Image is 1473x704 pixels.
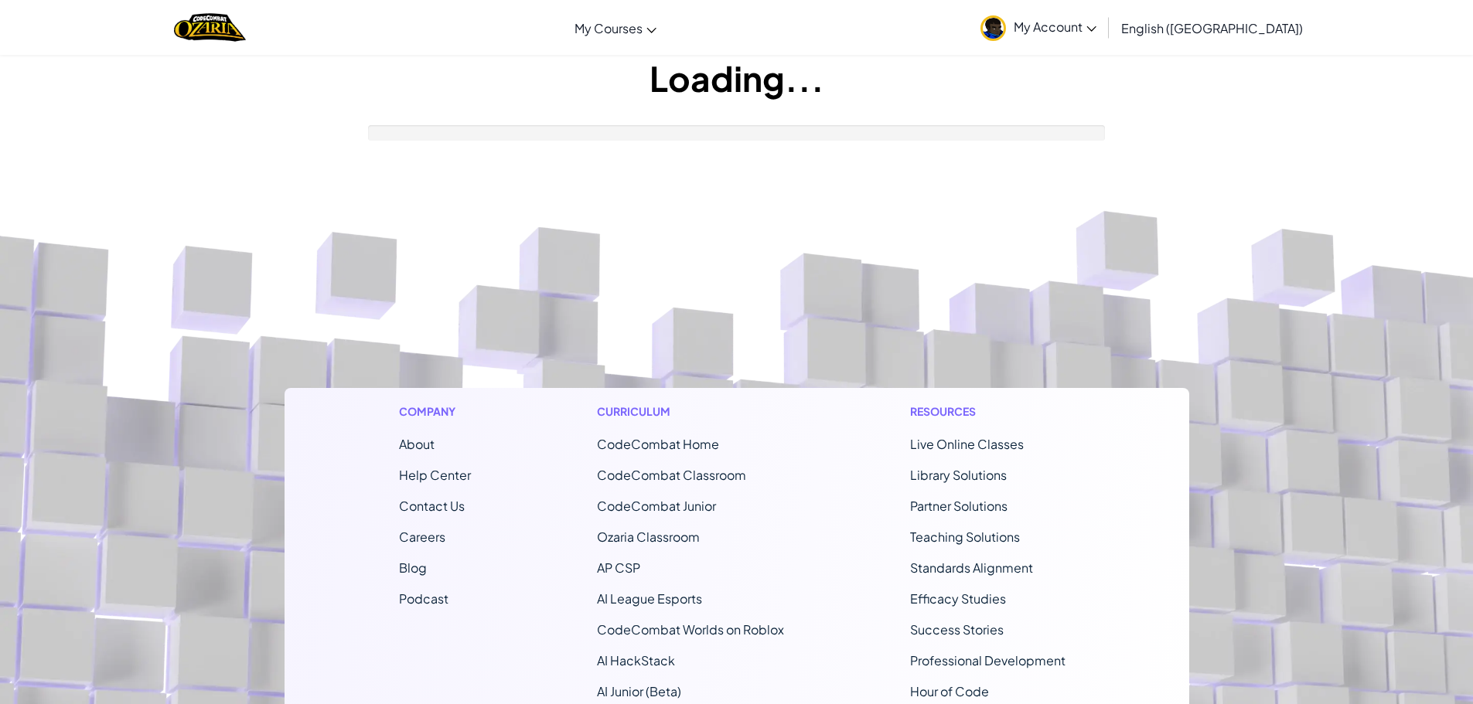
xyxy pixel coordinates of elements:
[597,621,784,638] a: CodeCombat Worlds on Roblox
[597,467,746,483] a: CodeCombat Classroom
[910,559,1033,576] a: Standards Alignment
[399,467,471,483] a: Help Center
[174,12,246,43] img: Home
[399,498,465,514] span: Contact Us
[399,590,448,607] a: Podcast
[910,652,1066,668] a: Professional Development
[597,436,719,452] span: CodeCombat Home
[597,559,640,576] a: AP CSP
[910,683,989,699] a: Hour of Code
[174,12,246,43] a: Ozaria by CodeCombat logo
[575,20,643,36] span: My Courses
[597,652,675,668] a: AI HackStack
[399,403,471,420] h1: Company
[910,498,1008,514] a: Partner Solutions
[910,621,1004,638] a: Success Stories
[980,15,1006,41] img: avatar
[910,436,1024,452] a: Live Online Classes
[910,403,1075,420] h1: Resources
[1113,7,1311,49] a: English ([GEOGRAPHIC_DATA])
[910,590,1006,607] a: Efficacy Studies
[399,559,427,576] a: Blog
[597,529,700,545] a: Ozaria Classroom
[597,498,716,514] a: CodeCombat Junior
[567,7,664,49] a: My Courses
[1014,19,1096,35] span: My Account
[399,529,445,545] a: Careers
[399,436,435,452] a: About
[973,3,1104,52] a: My Account
[910,467,1007,483] a: Library Solutions
[597,590,702,607] a: AI League Esports
[597,403,784,420] h1: Curriculum
[1121,20,1303,36] span: English ([GEOGRAPHIC_DATA])
[910,529,1020,545] a: Teaching Solutions
[597,683,681,699] a: AI Junior (Beta)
